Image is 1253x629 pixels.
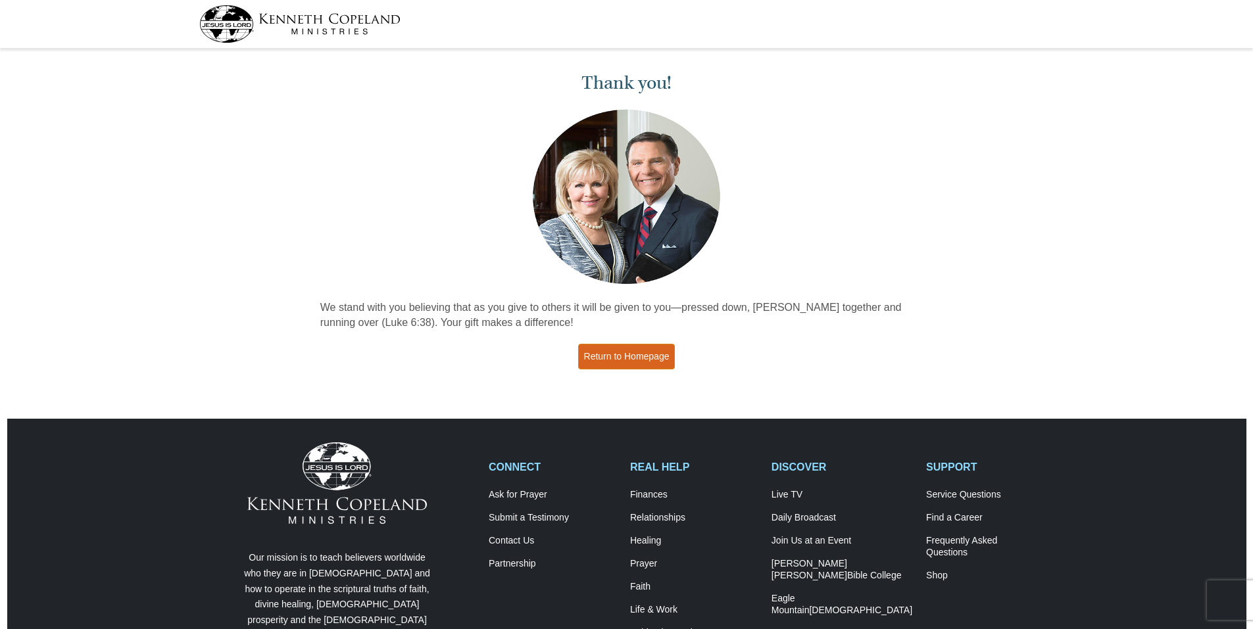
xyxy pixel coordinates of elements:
[320,72,933,94] h1: Thank you!
[772,461,912,473] h2: DISCOVER
[199,5,401,43] img: kcm-header-logo.svg
[489,512,616,524] a: Submit a Testimony
[772,593,912,617] a: Eagle Mountain[DEMOGRAPHIC_DATA]
[247,442,427,524] img: Kenneth Copeland Ministries
[630,489,758,501] a: Finances
[847,570,902,580] span: Bible College
[529,106,724,287] img: Kenneth and Gloria
[809,605,912,615] span: [DEMOGRAPHIC_DATA]
[578,344,676,369] a: Return to Homepage
[630,558,758,570] a: Prayer
[926,535,1054,559] a: Frequently AskedQuestions
[320,300,933,331] p: We stand with you believing that as you give to others it will be given to you—pressed down, [PER...
[926,461,1054,473] h2: SUPPORT
[772,512,912,524] a: Daily Broadcast
[926,512,1054,524] a: Find a Career
[489,461,616,473] h2: CONNECT
[489,489,616,501] a: Ask for Prayer
[926,570,1054,582] a: Shop
[630,604,758,616] a: Life & Work
[772,558,912,582] a: [PERSON_NAME] [PERSON_NAME]Bible College
[926,489,1054,501] a: Service Questions
[630,535,758,547] a: Healing
[630,581,758,593] a: Faith
[489,535,616,547] a: Contact Us
[772,535,912,547] a: Join Us at an Event
[630,461,758,473] h2: REAL HELP
[630,512,758,524] a: Relationships
[489,558,616,570] a: Partnership
[772,489,912,501] a: Live TV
